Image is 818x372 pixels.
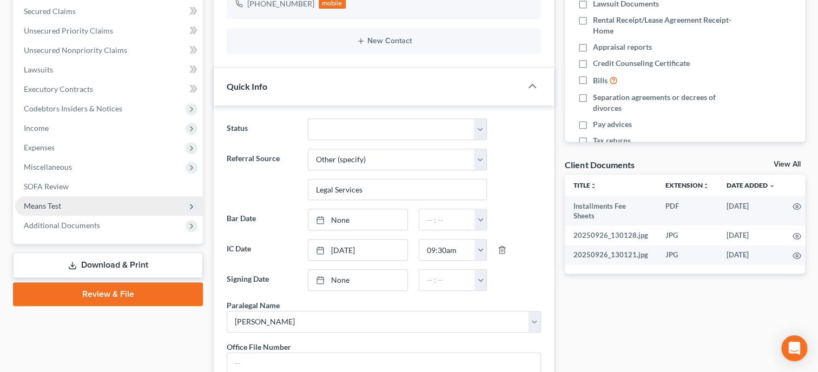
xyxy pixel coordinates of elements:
[15,21,203,41] a: Unsecured Priority Claims
[13,253,203,278] a: Download & Print
[221,209,302,230] label: Bar Date
[15,60,203,79] a: Lawsuits
[308,209,407,230] a: None
[235,37,532,45] button: New Contact
[565,245,657,265] td: 20250926_130121.jpg
[24,26,113,35] span: Unsecured Priority Claims
[593,119,632,130] span: Pay advices
[593,75,608,86] span: Bills
[24,182,69,191] span: SOFA Review
[221,149,302,201] label: Referral Source
[657,196,718,226] td: PDF
[769,183,775,189] i: expand_more
[24,45,127,55] span: Unsecured Nonpriority Claims
[419,270,475,290] input: -- : --
[774,161,801,168] a: View All
[227,300,280,311] div: Paralegal Name
[573,181,597,189] a: Titleunfold_more
[221,269,302,291] label: Signing Date
[221,118,302,140] label: Status
[24,104,122,113] span: Codebtors Insiders & Notices
[727,181,775,189] a: Date Added expand_more
[15,79,203,99] a: Executory Contracts
[593,92,736,114] span: Separation agreements or decrees of divorces
[308,240,407,260] a: [DATE]
[24,201,61,210] span: Means Test
[24,65,53,74] span: Lawsuits
[24,6,76,16] span: Secured Claims
[718,196,784,226] td: [DATE]
[565,196,657,226] td: Installments Fee Sheets
[565,159,634,170] div: Client Documents
[227,341,291,353] div: Office File Number
[657,225,718,245] td: JPG
[703,183,709,189] i: unfold_more
[227,81,267,91] span: Quick Info
[593,42,652,52] span: Appraisal reports
[419,209,475,230] input: -- : --
[593,15,736,36] span: Rental Receipt/Lease Agreement Receipt-Home
[593,58,690,69] span: Credit Counseling Certificate
[419,240,475,260] input: -- : --
[781,335,807,361] div: Open Intercom Messenger
[565,225,657,245] td: 20250926_130128.jpg
[308,180,486,200] input: Other Referral Source
[590,183,597,189] i: unfold_more
[24,123,49,132] span: Income
[24,143,55,152] span: Expenses
[593,135,631,146] span: Tax returns
[15,41,203,60] a: Unsecured Nonpriority Claims
[24,84,93,94] span: Executory Contracts
[718,225,784,245] td: [DATE]
[24,162,72,171] span: Miscellaneous
[718,245,784,265] td: [DATE]
[24,221,100,230] span: Additional Documents
[13,282,203,306] a: Review & File
[308,270,407,290] a: None
[15,177,203,196] a: SOFA Review
[221,239,302,261] label: IC Date
[15,2,203,21] a: Secured Claims
[657,245,718,265] td: JPG
[665,181,709,189] a: Extensionunfold_more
